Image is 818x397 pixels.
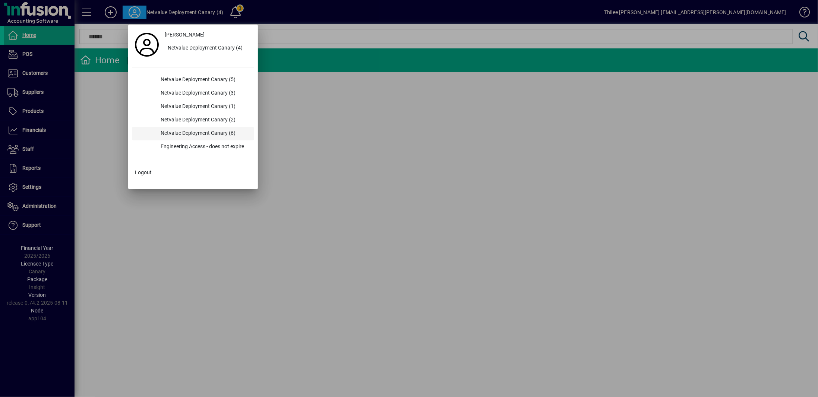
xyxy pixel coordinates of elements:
[155,73,254,87] div: Netvalue Deployment Canary (5)
[155,140,254,154] div: Engineering Access - does not expire
[165,31,205,39] span: [PERSON_NAME]
[132,140,254,154] button: Engineering Access - does not expire
[155,127,254,140] div: Netvalue Deployment Canary (6)
[132,87,254,100] button: Netvalue Deployment Canary (3)
[155,100,254,114] div: Netvalue Deployment Canary (1)
[132,73,254,87] button: Netvalue Deployment Canary (5)
[132,114,254,127] button: Netvalue Deployment Canary (2)
[155,114,254,127] div: Netvalue Deployment Canary (2)
[135,169,152,177] span: Logout
[162,42,254,55] button: Netvalue Deployment Canary (4)
[132,100,254,114] button: Netvalue Deployment Canary (1)
[132,166,254,180] button: Logout
[162,28,254,42] a: [PERSON_NAME]
[132,127,254,140] button: Netvalue Deployment Canary (6)
[132,38,162,51] a: Profile
[155,87,254,100] div: Netvalue Deployment Canary (3)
